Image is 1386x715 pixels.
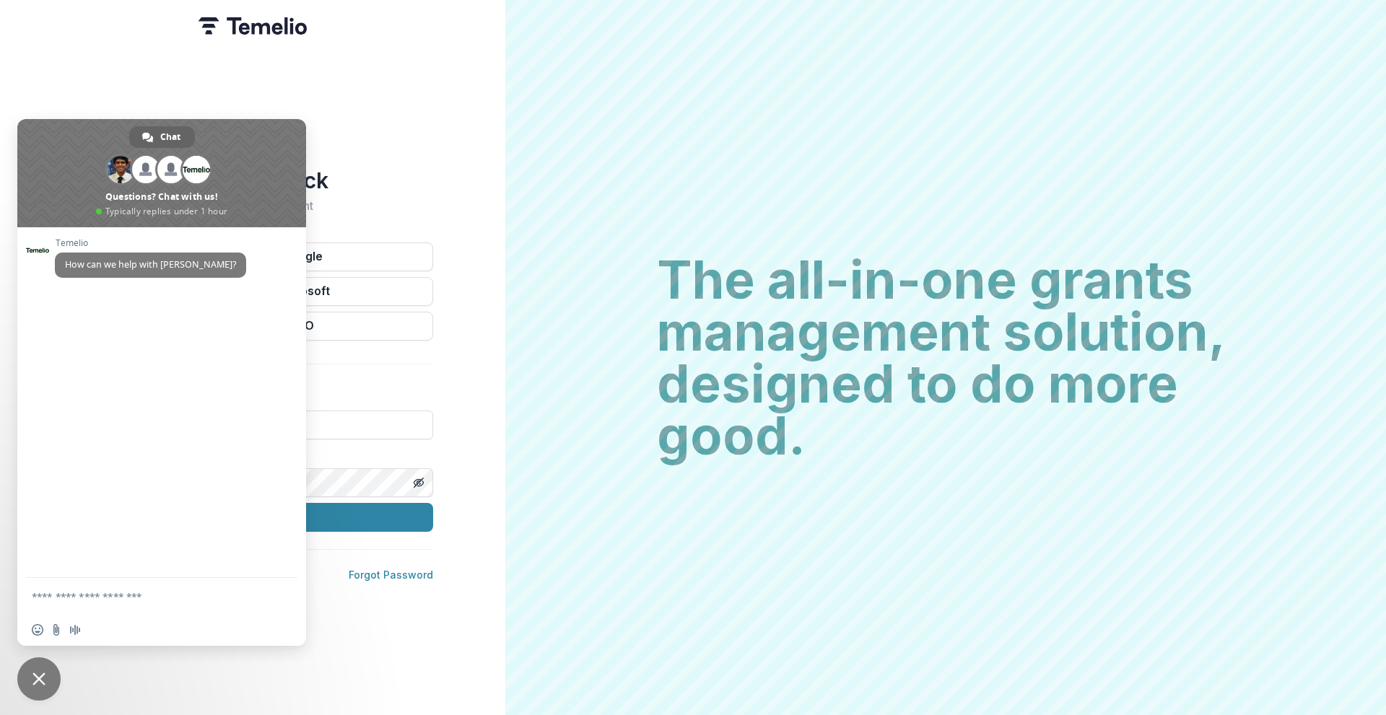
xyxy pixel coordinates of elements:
[69,624,81,636] span: Audio message
[65,258,236,271] span: How can we help with [PERSON_NAME]?
[407,471,430,494] button: Toggle password visibility
[349,569,433,581] a: Forgot Password
[51,624,62,636] span: Send a file
[17,657,61,701] div: Close chat
[199,17,307,35] img: Temelio
[160,126,180,148] span: Chat
[32,624,43,636] span: Insert an emoji
[55,238,246,248] span: Temelio
[32,590,260,603] textarea: Compose your message...
[129,126,195,148] div: Chat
